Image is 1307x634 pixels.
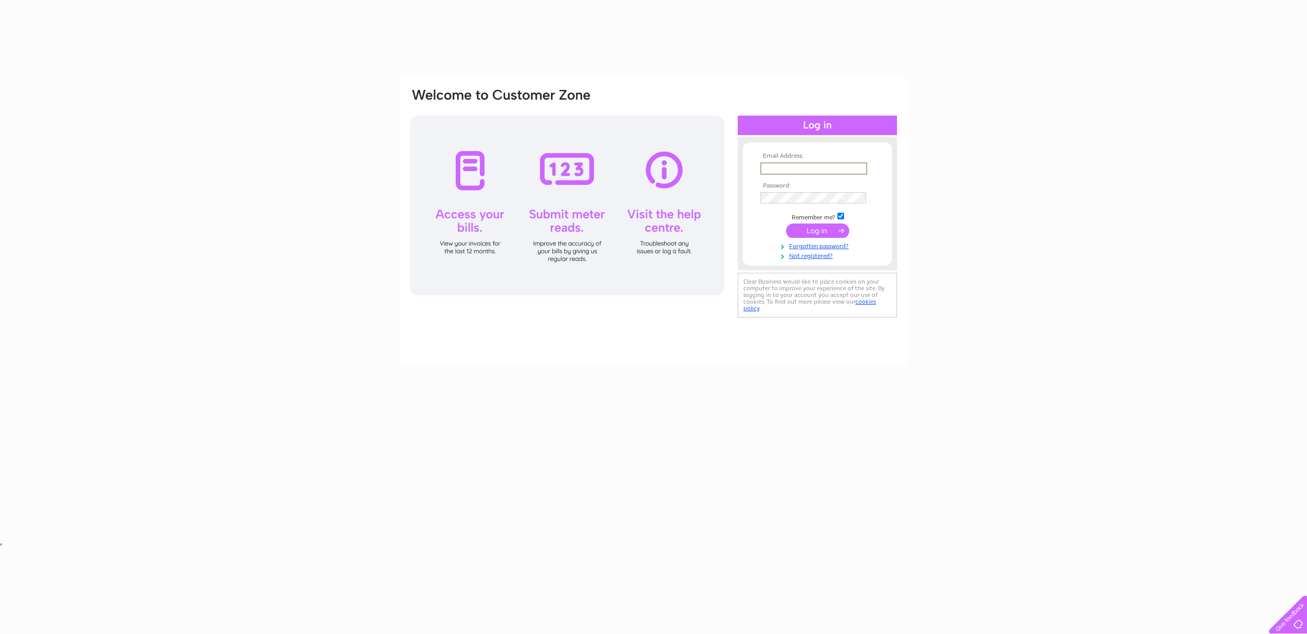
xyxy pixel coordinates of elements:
a: cookies policy [743,298,876,312]
a: Forgotten password? [760,240,877,250]
div: Clear Business would like to place cookies on your computer to improve your experience of the sit... [738,273,897,318]
a: Not registered? [760,250,877,260]
td: Remember me? [758,211,877,221]
input: Submit [786,223,849,238]
th: Password: [758,182,877,190]
th: Email Address: [758,153,877,160]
